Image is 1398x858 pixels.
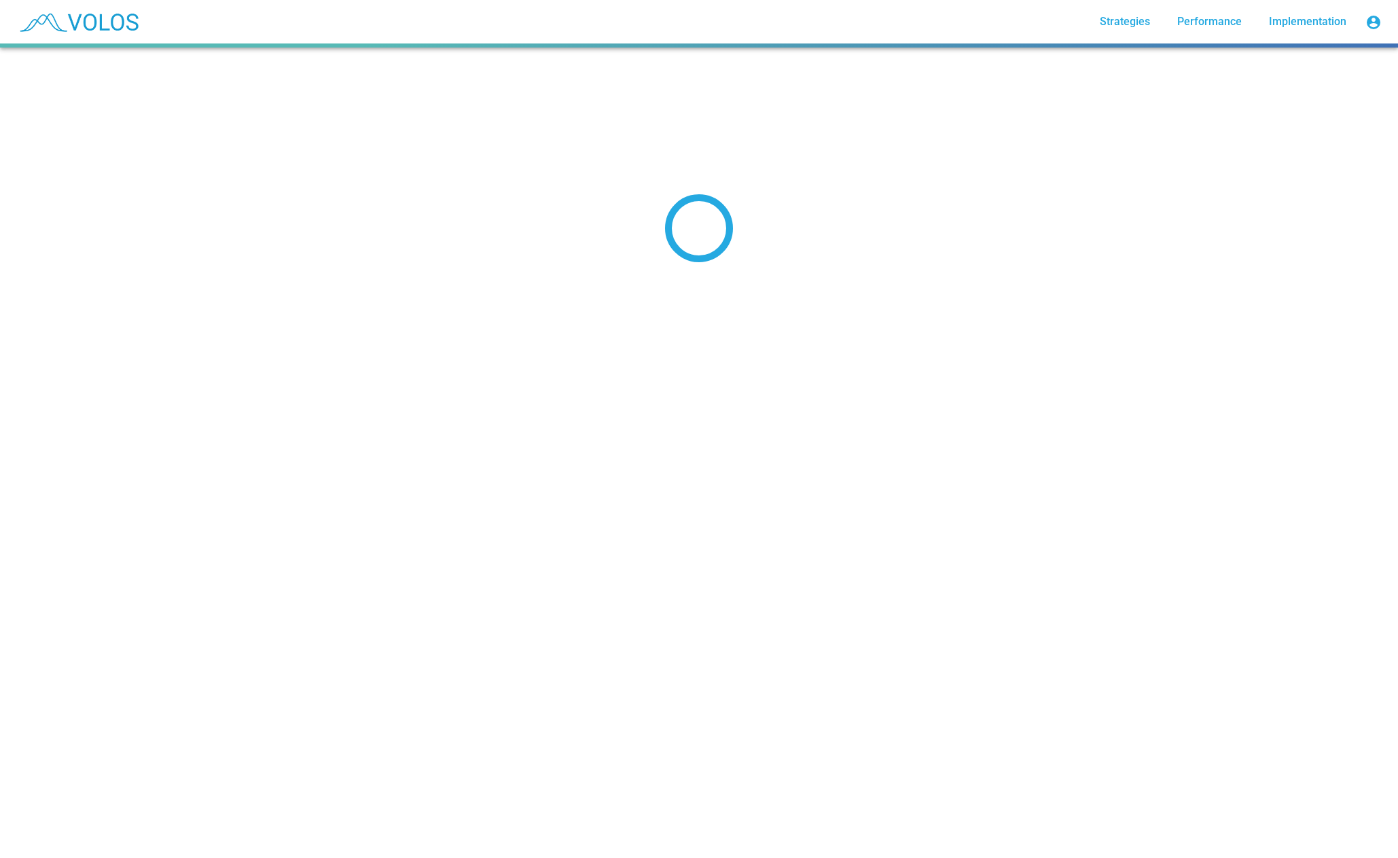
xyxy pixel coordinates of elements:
span: Strategies [1100,15,1150,28]
span: Performance [1177,15,1242,28]
mat-icon: account_circle [1365,14,1382,31]
span: Implementation [1269,15,1346,28]
a: Performance [1166,10,1253,34]
img: blue_transparent.png [11,5,145,39]
a: Strategies [1089,10,1161,34]
a: Implementation [1258,10,1357,34]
